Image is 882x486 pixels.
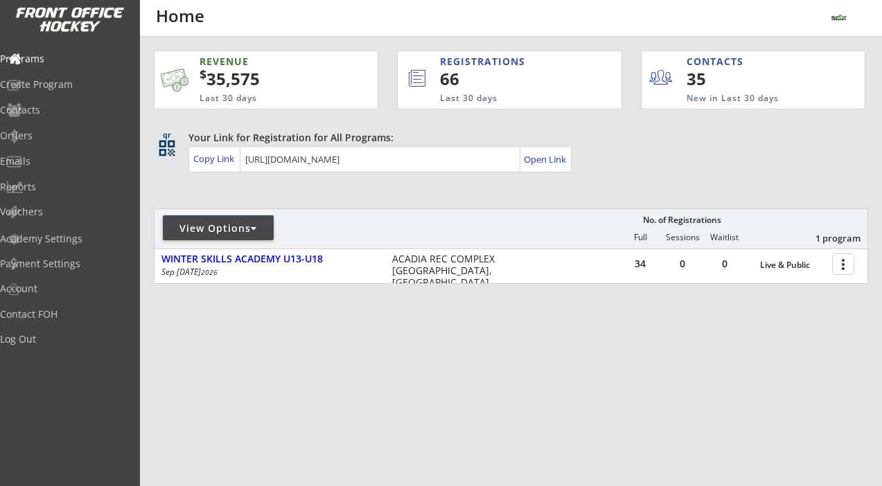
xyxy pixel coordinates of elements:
div: Waitlist [703,233,745,242]
div: New in Last 30 days [687,93,800,105]
div: REGISTRATIONS [440,55,563,69]
div: Sep [DATE] [161,268,373,276]
div: Open Link [524,154,567,165]
div: Copy Link [193,152,237,165]
div: Your Link for Registration for All Programs: [188,131,825,145]
a: Open Link [524,150,567,169]
div: WINTER SKILLS ACADEMY U13-U18 [161,253,378,265]
div: 0 [662,259,703,269]
div: Last 30 days [200,93,318,105]
sup: $ [200,66,206,82]
button: qr_code [157,138,177,159]
div: 1 program [788,232,861,244]
div: Full [619,233,661,242]
div: REVENUE [200,55,318,69]
div: 34 [619,259,661,269]
div: 0 [704,259,746,269]
button: more_vert [832,253,854,275]
div: Last 30 days [440,93,564,105]
em: 2026 [201,267,218,277]
div: 35,575 [200,67,334,91]
div: No. of Registrations [639,215,725,225]
div: Sessions [662,233,703,242]
div: qr [158,131,175,140]
div: View Options [163,222,274,235]
div: 66 [440,67,574,91]
div: 35 [687,67,772,91]
div: Live & Public [760,260,825,270]
div: CONTACTS [687,55,750,69]
div: ACADIA REC COMPLEX [GEOGRAPHIC_DATA], [GEOGRAPHIC_DATA] [392,253,501,288]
